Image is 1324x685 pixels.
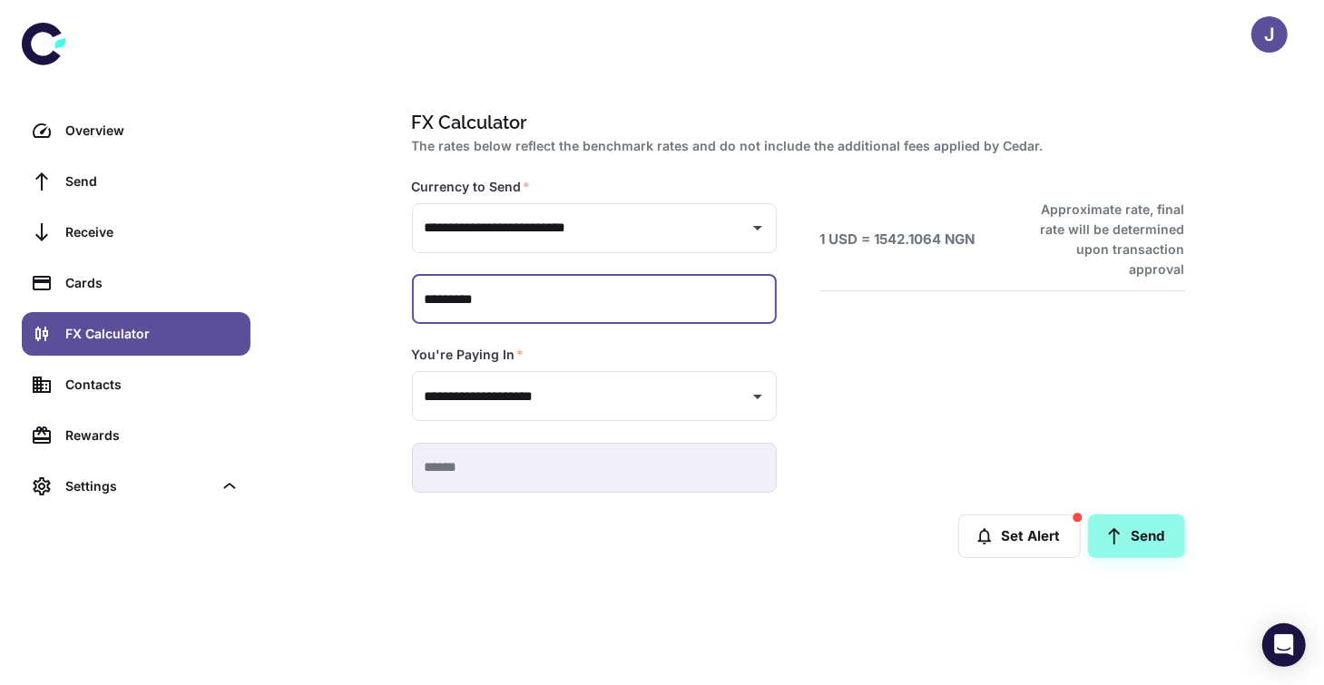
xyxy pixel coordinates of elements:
button: Open [745,384,770,409]
h1: FX Calculator [412,109,1178,136]
div: Rewards [65,426,240,445]
label: Currency to Send [412,178,531,196]
div: Cards [65,273,240,293]
h6: 1 USD = 1542.1064 NGN [820,230,976,250]
div: Settings [65,476,212,496]
a: Send [22,160,250,203]
button: Open [745,215,770,240]
a: FX Calculator [22,312,250,356]
div: Overview [65,121,240,141]
div: FX Calculator [65,324,240,344]
a: Overview [22,109,250,152]
a: Rewards [22,414,250,457]
a: Cards [22,261,250,305]
button: Set Alert [958,514,1081,558]
div: Settings [22,465,250,508]
div: Receive [65,222,240,242]
div: Open Intercom Messenger [1262,623,1306,667]
div: Send [65,171,240,191]
a: Contacts [22,363,250,406]
a: Receive [22,210,250,254]
button: J [1251,16,1288,53]
a: Send [1088,514,1185,558]
h6: Approximate rate, final rate will be determined upon transaction approval [1021,200,1185,279]
label: You're Paying In [412,346,525,364]
div: Contacts [65,375,240,395]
